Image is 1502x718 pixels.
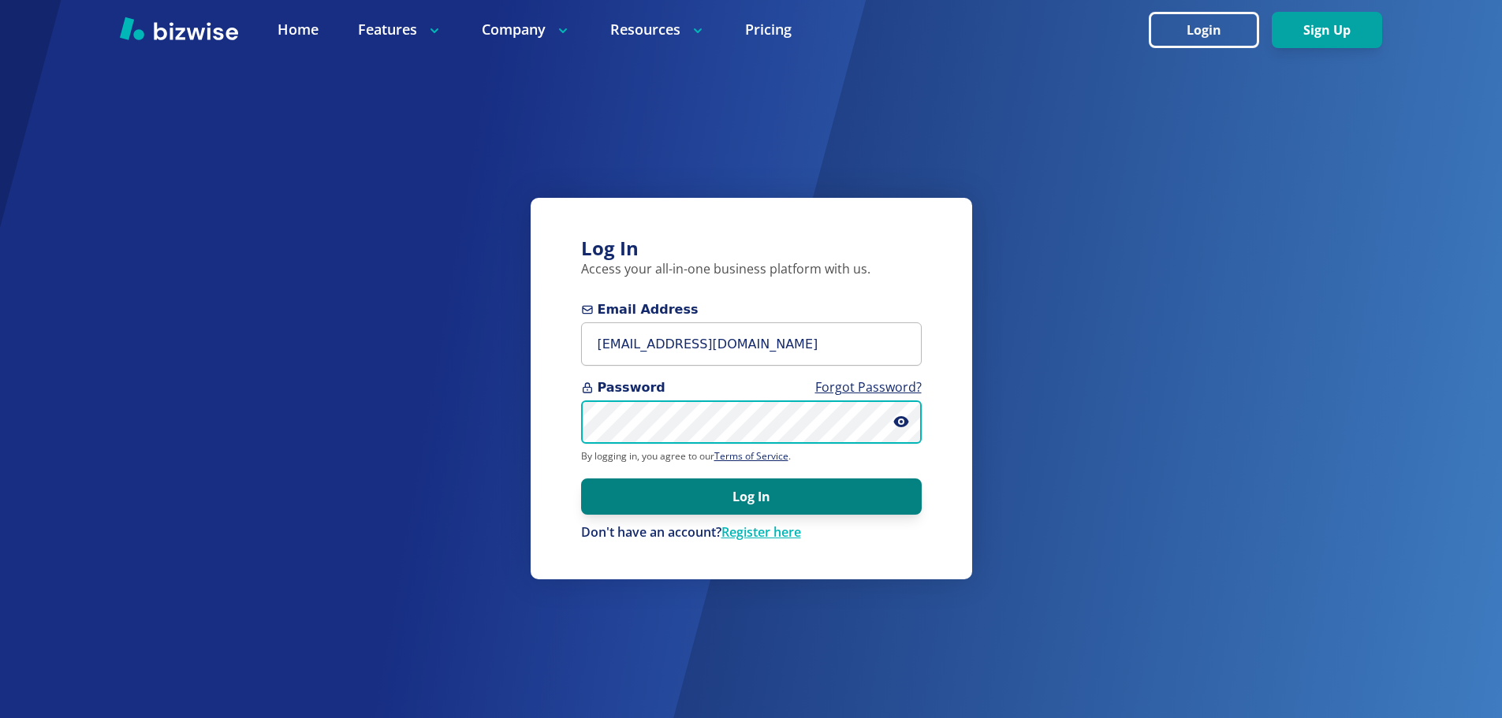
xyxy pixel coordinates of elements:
[721,523,801,541] a: Register here
[714,449,788,463] a: Terms of Service
[581,322,922,366] input: you@example.com
[1272,23,1382,38] a: Sign Up
[358,20,442,39] p: Features
[581,378,922,397] span: Password
[581,478,922,515] button: Log In
[581,261,922,278] p: Access your all-in-one business platform with us.
[482,20,571,39] p: Company
[120,17,238,40] img: Bizwise Logo
[581,300,922,319] span: Email Address
[1272,12,1382,48] button: Sign Up
[1149,23,1272,38] a: Login
[581,524,922,541] div: Don't have an account?Register here
[1149,12,1259,48] button: Login
[815,378,922,396] a: Forgot Password?
[610,20,706,39] p: Resources
[278,20,319,39] a: Home
[581,524,922,541] p: Don't have an account?
[581,236,922,262] h3: Log In
[745,20,792,39] a: Pricing
[581,450,922,463] p: By logging in, you agree to our .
